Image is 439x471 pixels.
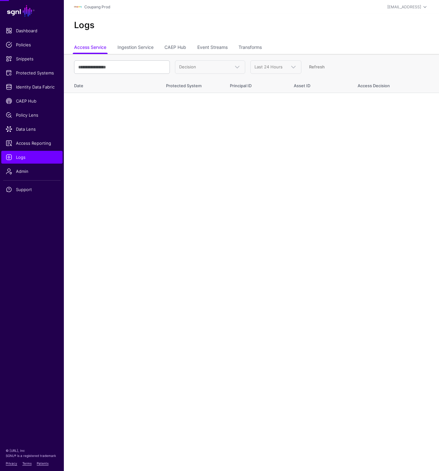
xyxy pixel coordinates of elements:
span: Support [6,186,58,193]
span: Snippets [6,56,58,62]
p: © [URL], Inc [6,448,58,453]
span: Admin [6,168,58,174]
span: Dashboard [6,27,58,34]
a: Protected Systems [1,66,63,79]
span: Data Lens [6,126,58,132]
a: Privacy [6,461,17,465]
a: Policy Lens [1,109,63,121]
span: Policies [6,42,58,48]
a: Terms [22,461,32,465]
span: Identity Data Fabric [6,84,58,90]
span: Protected Systems [6,70,58,76]
p: SGNL® is a registered trademark [6,453,58,458]
a: Dashboard [1,24,63,37]
a: Identity Data Fabric [1,81,63,93]
a: Patents [37,461,49,465]
a: Admin [1,165,63,178]
span: CAEP Hub [6,98,58,104]
a: Policies [1,38,63,51]
a: Snippets [1,52,63,65]
a: SGNL [4,4,60,18]
span: Logs [6,154,58,160]
a: CAEP Hub [1,95,63,107]
span: Access Reporting [6,140,58,146]
span: Policy Lens [6,112,58,118]
a: Access Reporting [1,137,63,150]
a: Logs [1,151,63,164]
a: Data Lens [1,123,63,135]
